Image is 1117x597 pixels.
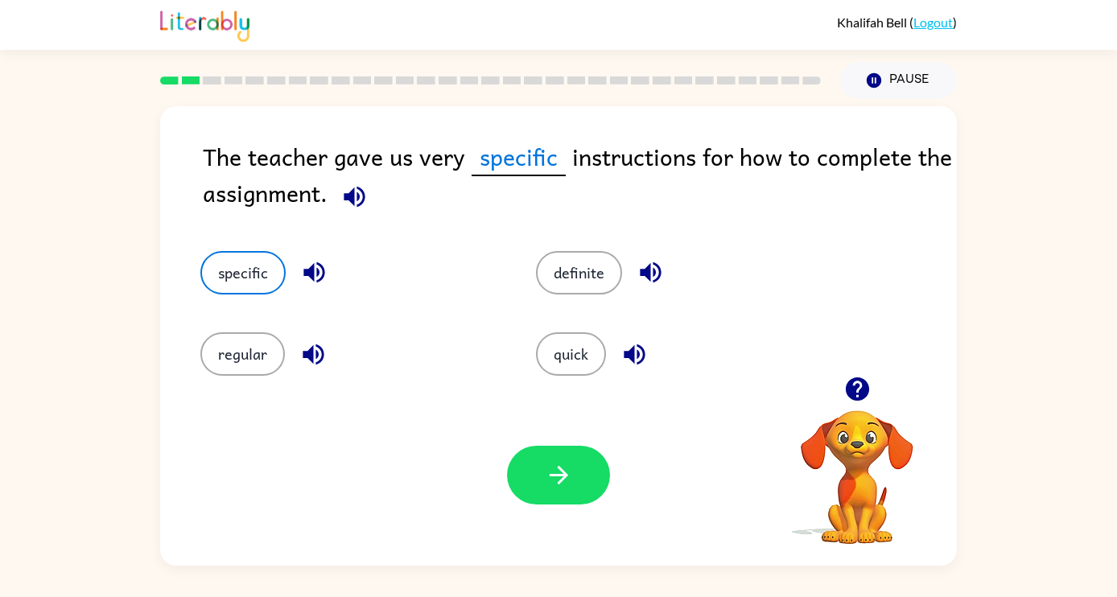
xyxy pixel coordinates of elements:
img: Literably [160,6,249,42]
div: The teacher gave us very instructions for how to complete the assignment. [203,138,957,219]
button: quick [536,332,606,376]
a: Logout [913,14,953,30]
span: specific [472,138,566,176]
button: definite [536,251,622,294]
button: regular [200,332,285,376]
button: specific [200,251,286,294]
video: Your browser must support playing .mp4 files to use Literably. Please try using another browser. [777,385,938,546]
span: Khalifah Bell [837,14,909,30]
button: Pause [840,62,957,99]
div: ( ) [837,14,957,30]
